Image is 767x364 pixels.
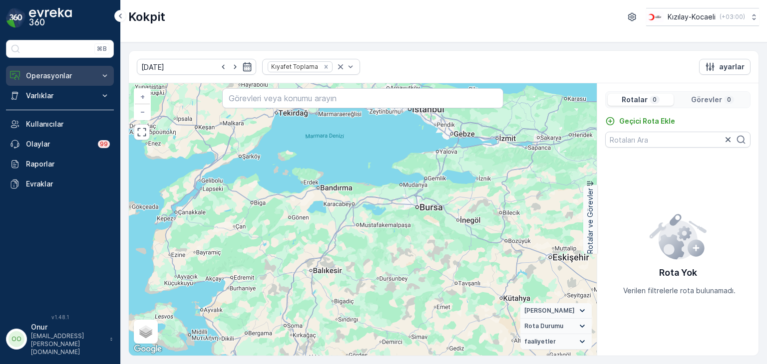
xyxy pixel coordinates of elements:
a: Uzaklaştır [135,104,150,119]
img: logo [6,8,26,28]
a: Bu bölgeyi Google Haritalar'da açın (yeni pencerede açılır) [131,343,164,356]
p: Verilen filtrelerle rota bulunamadı. [623,286,736,296]
p: ayarlar [719,62,745,72]
button: Operasyonlar [6,66,114,86]
p: [EMAIL_ADDRESS][PERSON_NAME][DOMAIN_NAME] [31,332,105,356]
img: logo_dark-DEwI_e13.png [29,8,72,28]
summary: [PERSON_NAME] [520,303,592,319]
p: Rota Yok [659,266,697,280]
img: Google [131,343,164,356]
p: Raporlar [26,159,110,169]
p: Rotalar [622,95,648,105]
input: Görevleri veya konumu arayın [222,88,503,108]
p: Operasyonlar [26,71,94,81]
p: Rotalar ve Görevler [585,188,595,254]
input: dd/mm/yyyy [137,59,256,75]
button: ayarlar [699,59,751,75]
span: − [140,107,145,116]
a: Kullanıcılar [6,114,114,134]
a: Olaylar99 [6,134,114,154]
p: Onur [31,322,105,332]
div: Kıyafet Toplama [268,62,320,71]
p: ( +03:00 ) [720,13,745,21]
p: Geçici Rota Ekle [619,116,675,126]
p: ⌘B [97,45,107,53]
p: Kullanıcılar [26,119,110,129]
p: 0 [726,96,732,104]
summary: Rota Durumu [520,319,592,334]
a: Raporlar [6,154,114,174]
p: Kokpit [128,9,165,25]
p: Kızılay-Kocaeli [668,12,716,22]
button: Varlıklar [6,86,114,106]
div: Remove Kıyafet Toplama [321,63,332,71]
p: 0 [652,96,658,104]
p: Görevler [691,95,722,105]
span: [PERSON_NAME] [524,307,575,315]
button: OOOnur[EMAIL_ADDRESS][PERSON_NAME][DOMAIN_NAME] [6,322,114,356]
span: Rota Durumu [524,322,563,330]
a: Geçici Rota Ekle [605,116,675,126]
span: v 1.48.1 [6,314,114,320]
p: 99 [100,140,108,148]
a: Yakınlaştır [135,89,150,104]
button: Kızılay-Kocaeli(+03:00) [646,8,759,26]
input: Rotaları Ara [605,132,751,148]
a: Evraklar [6,174,114,194]
summary: faaliyetler [520,334,592,350]
img: k%C4%B1z%C4%B1lay_0jL9uU1.png [646,11,664,22]
a: Layers [135,321,157,343]
img: config error [649,212,707,260]
div: OO [8,331,24,347]
p: Evraklar [26,179,110,189]
p: Varlıklar [26,91,94,101]
span: faaliyetler [524,338,556,346]
p: Olaylar [26,139,92,149]
span: + [140,92,145,101]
